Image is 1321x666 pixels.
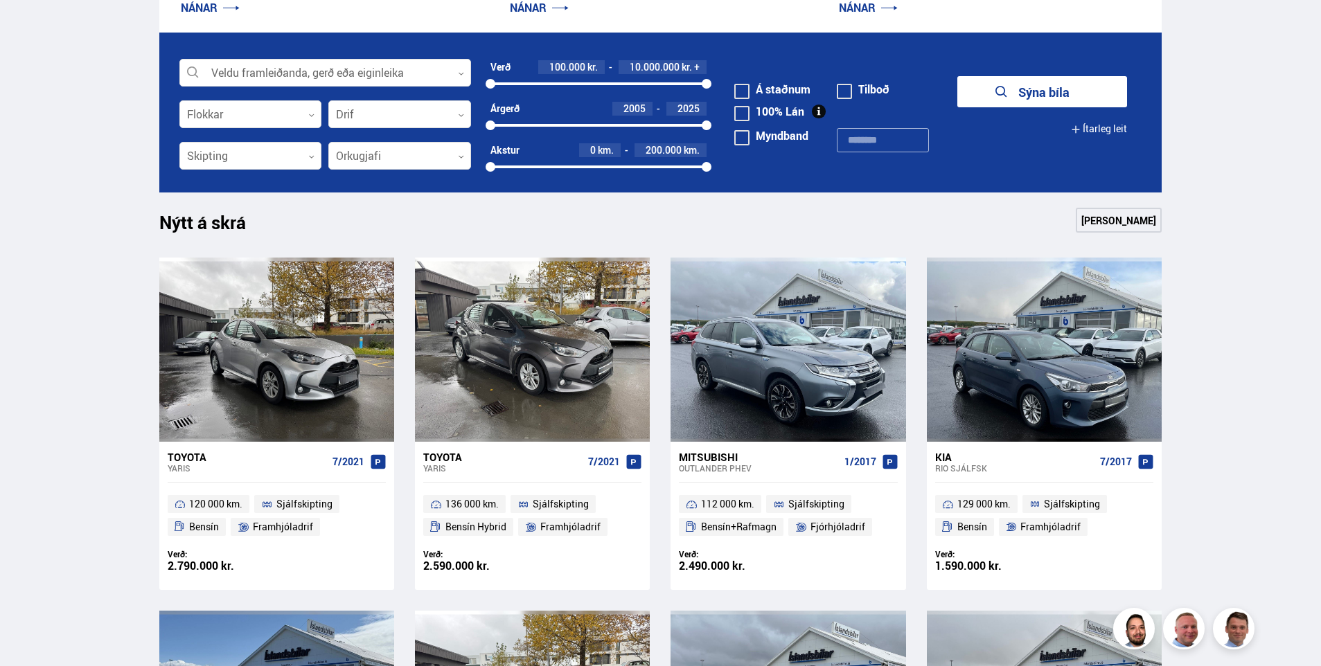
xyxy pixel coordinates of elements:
[679,549,788,559] div: Verð:
[694,62,700,73] span: +
[423,463,583,473] div: Yaris
[276,496,333,512] span: Sjálfskipting
[1115,610,1157,651] img: nhp88E3Fdnt1Opn2.png
[679,560,788,572] div: 2.490.000 kr.
[935,451,1094,463] div: Kia
[1100,456,1132,467] span: 7/2017
[423,560,533,572] div: 2.590.000 kr.
[788,496,844,512] span: Sjálfskipting
[837,84,889,95] label: Tilboð
[490,145,520,156] div: Akstur
[623,102,646,115] span: 2005
[677,102,700,115] span: 2025
[1044,496,1100,512] span: Sjálfskipting
[701,496,754,512] span: 112 000 km.
[935,463,1094,473] div: Rio SJÁLFSK
[333,456,364,467] span: 7/2021
[701,519,777,535] span: Bensín+Rafmagn
[927,442,1162,590] a: Kia Rio SJÁLFSK 7/2017 129 000 km. Sjálfskipting Bensín Framhjóladrif Verð: 1.590.000 kr.
[679,451,838,463] div: Mitsubishi
[671,442,905,590] a: Mitsubishi Outlander PHEV 1/2017 112 000 km. Sjálfskipting Bensín+Rafmagn Fjórhjóladrif Verð: 2.4...
[679,463,838,473] div: Outlander PHEV
[423,451,583,463] div: Toyota
[540,519,601,535] span: Framhjóladrif
[1071,114,1127,145] button: Ítarleg leit
[490,103,520,114] div: Árgerð
[423,549,533,559] div: Verð:
[935,560,1045,572] div: 1.590.000 kr.
[590,143,596,156] span: 0
[587,62,598,73] span: kr.
[1076,208,1162,233] a: [PERSON_NAME]
[935,549,1045,559] div: Verð:
[533,496,589,512] span: Sjálfskipting
[844,456,876,467] span: 1/2017
[684,145,700,156] span: km.
[957,496,1011,512] span: 129 000 km.
[445,496,499,512] span: 136 000 km.
[957,519,987,535] span: Bensín
[588,456,620,467] span: 7/2021
[549,60,585,73] span: 100.000
[630,60,680,73] span: 10.000.000
[598,145,614,156] span: km.
[810,519,865,535] span: Fjórhjóladrif
[957,76,1127,107] button: Sýna bíla
[682,62,692,73] span: kr.
[159,442,394,590] a: Toyota Yaris 7/2021 120 000 km. Sjálfskipting Bensín Framhjóladrif Verð: 2.790.000 kr.
[253,519,313,535] span: Framhjóladrif
[168,451,327,463] div: Toyota
[189,519,219,535] span: Bensín
[445,519,506,535] span: Bensín Hybrid
[159,212,270,241] h1: Nýtt á skrá
[168,560,277,572] div: 2.790.000 kr.
[1215,610,1257,651] img: FbJEzSuNWCJXmdc-.webp
[734,106,804,117] label: 100% Lán
[734,130,808,141] label: Myndband
[734,84,810,95] label: Á staðnum
[189,496,242,512] span: 120 000 km.
[1020,519,1081,535] span: Framhjóladrif
[646,143,682,156] span: 200.000
[168,549,277,559] div: Verð:
[415,442,650,590] a: Toyota Yaris 7/2021 136 000 km. Sjálfskipting Bensín Hybrid Framhjóladrif Verð: 2.590.000 kr.
[168,463,327,473] div: Yaris
[490,62,511,73] div: Verð
[11,6,53,47] button: Opna LiveChat spjallviðmót
[1165,610,1207,651] img: siFngHWaQ9KaOqBr.png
